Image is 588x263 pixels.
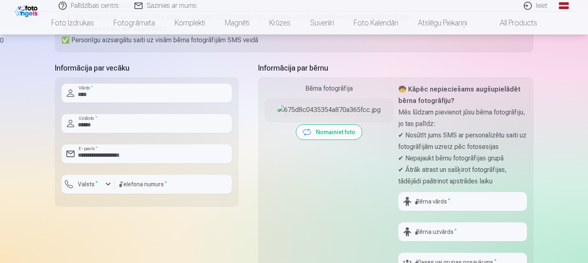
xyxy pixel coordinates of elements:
[215,11,259,34] a: Magnēti
[477,11,547,34] a: All products
[75,180,101,188] label: Valsts
[258,62,534,74] h5: Informācija par bērnu
[55,62,238,74] h5: Informācija par vecāku
[408,11,477,34] a: Atslēgu piekariņi
[15,3,40,17] img: /fa1
[344,11,408,34] a: Foto kalendāri
[398,153,527,164] p: ✔ Nepajaukt bērnu fotogrāfijas grupā
[61,175,115,194] button: Valsts*
[398,85,520,105] strong: 🧒 Kāpēc nepieciešams augšupielādēt bērna fotogrāfiju?
[259,11,300,34] a: Krūzes
[398,164,527,187] p: ✔ Ātrāk atrast un sašķirot fotogrāfijas, tādējādi paātrinot apstrādes laiku
[104,11,165,34] a: Fotogrāmata
[265,84,393,94] div: Bērna fotogrāfija
[296,125,362,140] button: Nomainiet foto
[398,130,527,153] p: ✔ Nosūtīt jums SMS ar personalizētu saiti uz fotogrāfijām uzreiz pēc fotosesijas
[41,11,104,34] a: Foto izdrukas
[277,105,381,115] img: 675d8c0435354a870a365fcc.jpg
[300,11,344,34] a: Suvenīri
[165,11,215,34] a: Komplekti
[61,34,527,46] p: ✅ Personīgu aizsargātu saiti uz visām bērna fotogrāfijām SMS veidā
[398,107,527,130] p: Mēs lūdzam pievienot jūsu bērna fotogrāfiju, jo tas palīdz:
